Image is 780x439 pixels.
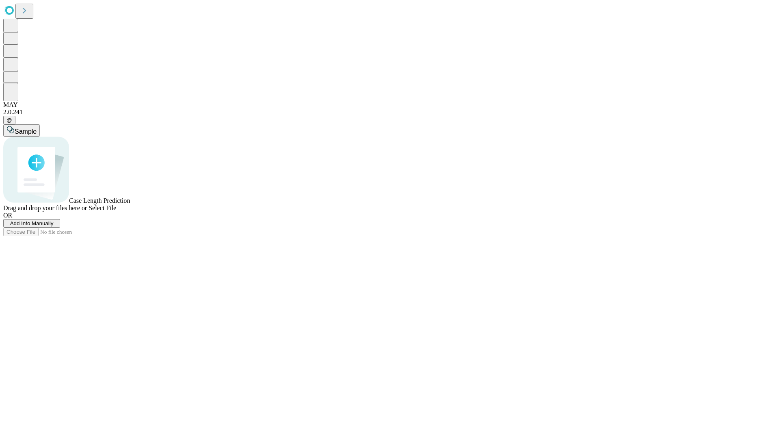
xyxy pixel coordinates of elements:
button: Add Info Manually [3,219,60,228]
span: Case Length Prediction [69,197,130,204]
span: Select File [89,204,116,211]
span: Drag and drop your files here or [3,204,87,211]
div: 2.0.241 [3,109,777,116]
span: @ [6,117,12,123]
span: OR [3,212,12,219]
button: Sample [3,124,40,137]
span: Add Info Manually [10,220,54,226]
div: MAY [3,101,777,109]
span: Sample [15,128,37,135]
button: @ [3,116,15,124]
